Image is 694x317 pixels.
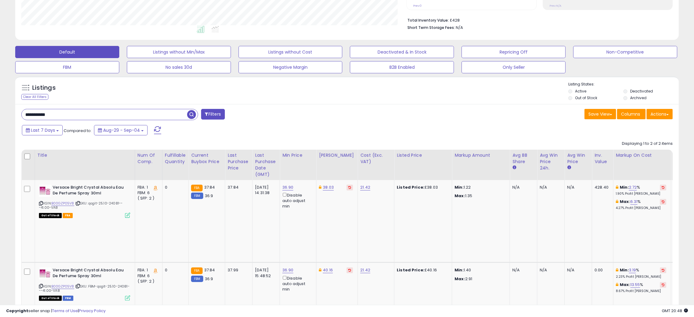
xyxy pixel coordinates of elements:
b: Listed Price: [397,267,424,273]
div: 0.00 [595,267,609,273]
i: This overrides the store level min markup for this listing [616,185,618,189]
b: Versace Bright Crystal Absolu Eau De Perfume Spray 30ml [53,185,127,197]
span: 2025-09-12 20:48 GMT [662,308,688,314]
div: £40.16 [397,267,447,273]
div: Min Price [282,152,314,158]
a: Terms of Use [52,308,78,314]
button: Aug-29 - Sep-04 [94,125,148,135]
a: 21.42 [360,267,370,273]
div: Title [37,152,132,158]
a: 21.42 [360,184,370,190]
strong: Max: [455,276,465,282]
div: Fulfillable Quantity [165,152,186,165]
button: Repricing Off [462,46,566,58]
div: Cost (Exc. VAT) [360,152,392,165]
label: Archived [630,95,647,100]
span: Last 7 Days [31,127,55,133]
small: FBA [191,267,202,274]
div: [DATE] 14:31:38 [255,185,275,196]
div: £38.03 [397,185,447,190]
p: Listing States: [568,82,679,87]
b: Max: [620,282,630,287]
a: 13.55 [630,282,640,288]
span: 36.9 [205,193,213,199]
div: ASIN: [39,267,130,300]
div: FBM: 6 [138,190,158,196]
div: Clear All Filters [21,94,48,100]
button: No sales 30d [127,61,231,73]
p: 1.35 [455,193,505,199]
p: 4.27% Profit [PERSON_NAME] [616,206,666,210]
span: Compared to: [64,128,92,134]
div: Avg Win Price 24h. [540,152,562,171]
a: Privacy Policy [79,308,106,314]
button: Only Seller [462,61,566,73]
div: ASIN: [39,185,130,217]
img: 41-FjkWsasL._SL40_.jpg [39,267,51,280]
label: Active [575,89,586,94]
a: 6.31 [630,199,638,205]
span: All listings that are currently out of stock and unavailable for purchase on Amazon [39,213,62,218]
button: Save View [584,109,616,119]
a: 40.16 [323,267,333,273]
button: Last 7 Days [22,125,63,135]
span: N/A [456,25,463,30]
button: Columns [617,109,646,119]
div: Disable auto adjust min [282,275,312,292]
span: Aug-29 - Sep-04 [103,127,140,133]
button: Negative Margin [239,61,343,73]
small: Prev: N/A [549,4,561,8]
div: N/A [567,267,587,273]
small: Prev: 0 [413,4,422,8]
i: Revert to store-level Min Markup [662,269,664,272]
a: 36.90 [282,267,293,273]
div: 0 [165,267,184,273]
div: % [616,267,666,279]
label: Out of Stock [575,95,597,100]
div: % [616,199,666,210]
b: Min: [620,184,629,190]
button: Non-Competitive [573,46,677,58]
div: % [616,282,666,293]
a: 2.72 [629,184,637,190]
button: Actions [647,109,673,119]
b: Total Inventory Value: [407,18,449,23]
p: 2.23% Profit [PERSON_NAME] [616,275,666,279]
button: Filters [201,109,225,120]
small: FBM [191,193,203,199]
small: FBM [191,276,203,282]
p: 1.90% Profit [PERSON_NAME] [616,192,666,196]
strong: Min: [455,267,464,273]
button: Default [15,46,119,58]
small: Avg BB Share. [512,165,516,170]
div: FBM: 6 [138,273,158,279]
div: N/A [540,267,560,273]
b: Versace Bright Crystal Absolu Eau De Perfume Spray 30ml [53,267,127,280]
span: 37.84 [204,184,215,190]
b: Min: [620,267,629,273]
span: Columns [621,111,640,117]
div: Inv. value [595,152,611,165]
div: Avg Win Price [567,152,589,165]
div: 37.84 [228,185,248,190]
span: 36.9 [205,276,213,282]
div: N/A [512,185,532,190]
p: 8.67% Profit [PERSON_NAME] [616,289,666,293]
b: Max: [620,199,630,204]
i: This overrides the store level min markup for this listing [616,268,618,272]
a: 38.03 [323,184,334,190]
button: Listings without Min/Max [127,46,231,58]
p: 1.40 [455,267,505,273]
div: FBA: 1 [138,267,158,273]
div: [PERSON_NAME] [319,152,355,158]
div: ( SFP: 2 ) [138,279,158,284]
div: Last Purchase Date (GMT) [255,152,277,178]
div: Num of Comp. [138,152,160,165]
i: Revert to store-level Min Markup [662,186,664,189]
b: Listed Price: [397,184,424,190]
strong: Copyright [6,308,28,314]
button: Deactivated & In Stock [350,46,454,58]
a: 36.90 [282,184,293,190]
div: % [616,185,666,196]
small: Avg Win Price. [567,165,571,170]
